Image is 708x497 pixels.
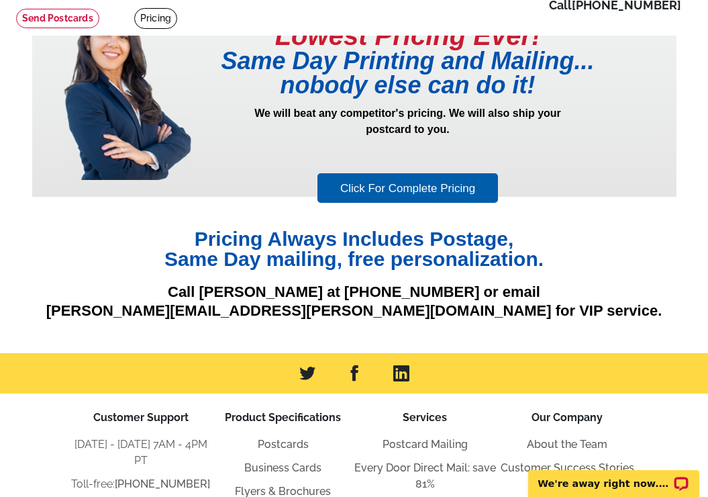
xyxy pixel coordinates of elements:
li: [DATE] - [DATE] 7AM - 4PM PT [70,437,212,469]
h1: Lowest Pricing Ever! [193,22,623,49]
a: Every Door Direct Mail: save 81% [354,461,496,490]
span: Product Specifications [225,411,341,424]
a: About the Team [527,438,607,451]
iframe: LiveChat chat widget [519,455,708,497]
a: Postcards [258,438,309,451]
span: Our Company [532,411,603,424]
span: Customer Support [93,411,189,424]
a: Click For Complete Pricing [317,173,498,204]
li: Toll-free: [70,476,212,492]
h1: Same Day Printing and Mailing... nobody else can do it! [193,49,623,97]
a: Customer Success Stories [501,461,634,474]
a: Postcard Mailing [383,438,468,451]
p: We will beat any competitor's pricing. We will also ship your postcard to you. [193,105,623,171]
a: Business Cards [244,461,321,474]
a: [PHONE_NUMBER] [115,478,210,490]
span: Services [403,411,447,424]
h1: Pricing Always Includes Postage, Same Day mailing, free personalization. [32,229,676,269]
p: Call [PERSON_NAME] at [PHONE_NUMBER] or email [PERSON_NAME][EMAIL_ADDRESS][PERSON_NAME][DOMAIN_NA... [32,283,676,321]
